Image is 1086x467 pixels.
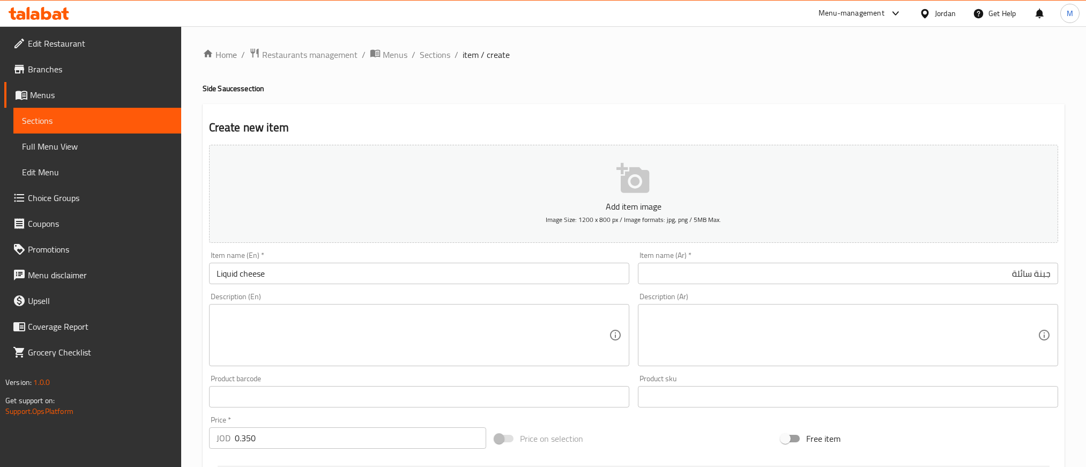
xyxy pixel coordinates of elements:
[209,263,629,284] input: Enter name En
[28,346,173,359] span: Grocery Checklist
[455,48,458,61] li: /
[226,200,1042,213] p: Add item image
[1067,8,1073,19] span: M
[28,269,173,281] span: Menu disclaimer
[4,82,181,108] a: Menus
[28,243,173,256] span: Promotions
[203,48,237,61] a: Home
[22,166,173,179] span: Edit Menu
[638,263,1058,284] input: Enter name Ar
[30,88,173,101] span: Menus
[5,404,73,418] a: Support.OpsPlatform
[4,288,181,314] a: Upsell
[463,48,510,61] span: item / create
[806,432,840,445] span: Free item
[383,48,407,61] span: Menus
[28,63,173,76] span: Branches
[4,56,181,82] a: Branches
[209,120,1058,136] h2: Create new item
[203,83,1065,94] h4: Side Sauces section
[4,31,181,56] a: Edit Restaurant
[262,48,358,61] span: Restaurants management
[5,375,32,389] span: Version:
[209,386,629,407] input: Please enter product barcode
[4,339,181,365] a: Grocery Checklist
[241,48,245,61] li: /
[13,108,181,134] a: Sections
[4,185,181,211] a: Choice Groups
[4,211,181,236] a: Coupons
[28,320,173,333] span: Coverage Report
[420,48,450,61] a: Sections
[819,7,884,20] div: Menu-management
[235,427,486,449] input: Please enter price
[22,114,173,127] span: Sections
[13,159,181,185] a: Edit Menu
[362,48,366,61] li: /
[203,48,1065,62] nav: breadcrumb
[209,145,1058,243] button: Add item imageImage Size: 1200 x 800 px / Image formats: jpg, png / 5MB Max.
[4,314,181,339] a: Coverage Report
[4,262,181,288] a: Menu disclaimer
[4,236,181,262] a: Promotions
[28,37,173,50] span: Edit Restaurant
[22,140,173,153] span: Full Menu View
[412,48,415,61] li: /
[28,294,173,307] span: Upsell
[28,217,173,230] span: Coupons
[5,394,55,407] span: Get support on:
[370,48,407,62] a: Menus
[520,432,583,445] span: Price on selection
[638,386,1058,407] input: Please enter product sku
[28,191,173,204] span: Choice Groups
[13,134,181,159] a: Full Menu View
[546,213,721,226] span: Image Size: 1200 x 800 px / Image formats: jpg, png / 5MB Max.
[33,375,50,389] span: 1.0.0
[935,8,956,19] div: Jordan
[217,432,230,444] p: JOD
[249,48,358,62] a: Restaurants management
